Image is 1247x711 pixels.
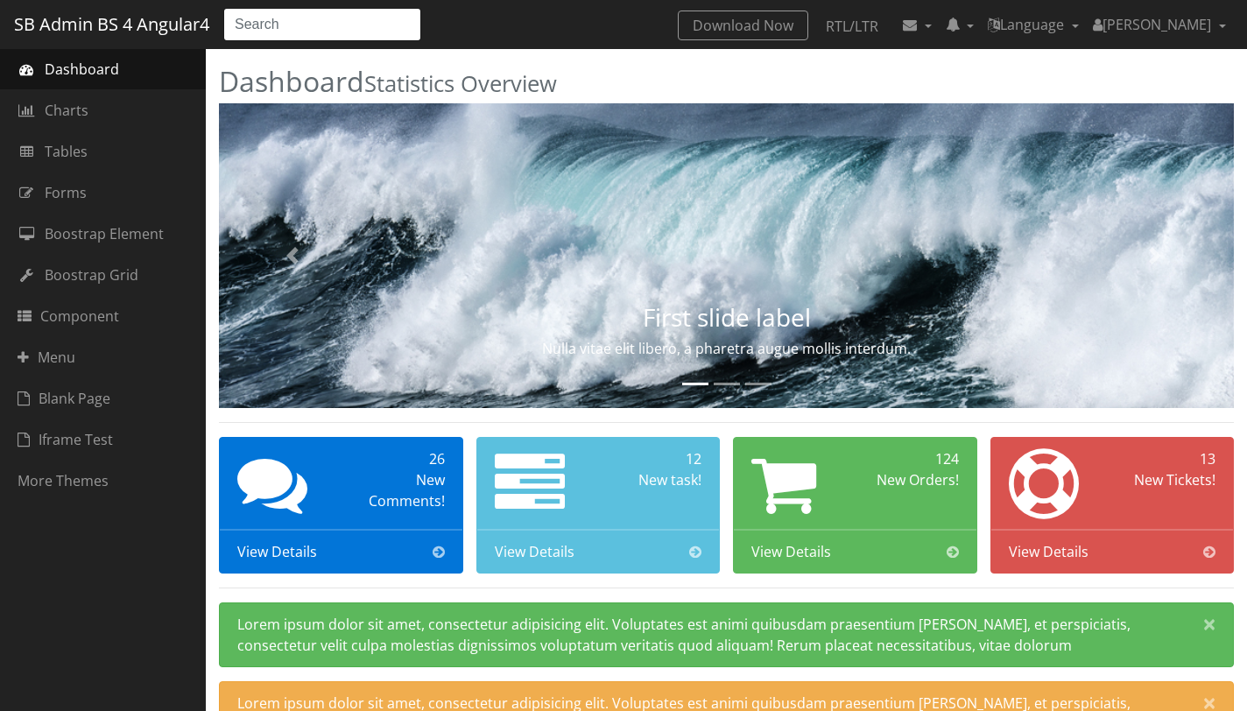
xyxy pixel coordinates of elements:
div: Lorem ipsum dolor sit amet, consectetur adipisicing elit. Voluptates est animi quibusdam praesent... [219,602,1234,667]
small: Statistics Overview [364,68,557,99]
h3: First slide label [371,304,1081,331]
input: Search [223,8,421,41]
p: Nulla vitae elit libero, a pharetra augue mollis interdum. [371,338,1081,359]
a: [PERSON_NAME] [1086,7,1233,42]
span: Menu [18,347,75,368]
span: View Details [751,541,831,562]
div: 26 [348,448,445,469]
span: × [1203,612,1215,636]
div: New Tickets! [1118,469,1215,490]
div: 13 [1118,448,1215,469]
a: Language [981,7,1086,42]
span: View Details [495,541,574,562]
a: SB Admin BS 4 Angular4 [14,8,209,41]
a: RTL/LTR [812,11,892,42]
div: 124 [862,448,959,469]
span: View Details [1009,541,1088,562]
div: New task! [604,469,701,490]
img: Random first slide [219,103,1234,408]
h2: Dashboard [219,66,1234,96]
a: Download Now [678,11,808,40]
div: 12 [604,448,701,469]
button: Close [1186,603,1233,645]
span: View Details [237,541,317,562]
div: New Comments! [348,469,445,511]
div: New Orders! [862,469,959,490]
